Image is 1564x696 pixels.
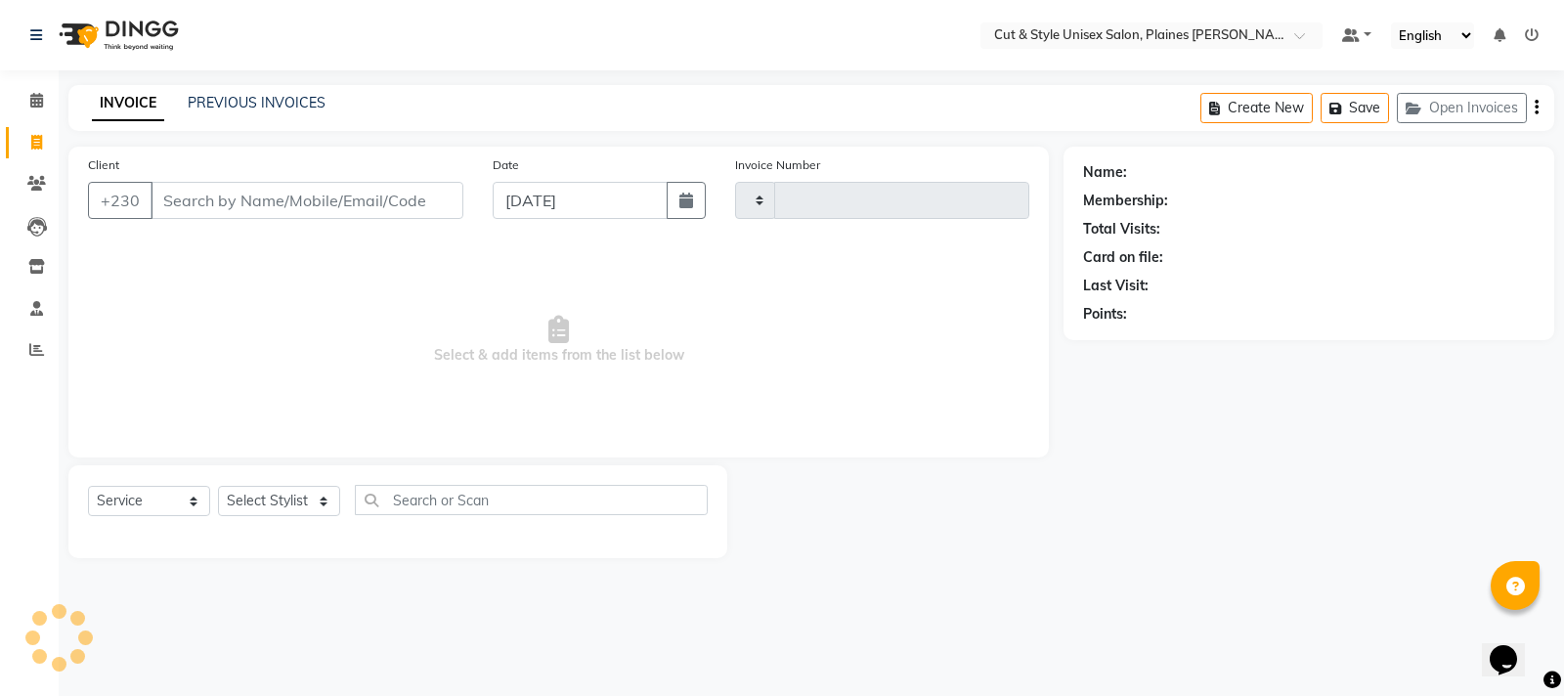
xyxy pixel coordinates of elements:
[1083,191,1168,211] div: Membership:
[92,86,164,121] a: INVOICE
[1083,304,1127,325] div: Points:
[1083,219,1160,239] div: Total Visits:
[1083,276,1149,296] div: Last Visit:
[188,94,326,111] a: PREVIOUS INVOICES
[735,156,820,174] label: Invoice Number
[88,242,1029,438] span: Select & add items from the list below
[493,156,519,174] label: Date
[1083,162,1127,183] div: Name:
[1397,93,1527,123] button: Open Invoices
[151,182,463,219] input: Search by Name/Mobile/Email/Code
[50,8,184,63] img: logo
[1083,247,1163,268] div: Card on file:
[88,156,119,174] label: Client
[355,485,708,515] input: Search or Scan
[88,182,152,219] button: +230
[1321,93,1389,123] button: Save
[1482,618,1544,676] iframe: chat widget
[1200,93,1313,123] button: Create New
